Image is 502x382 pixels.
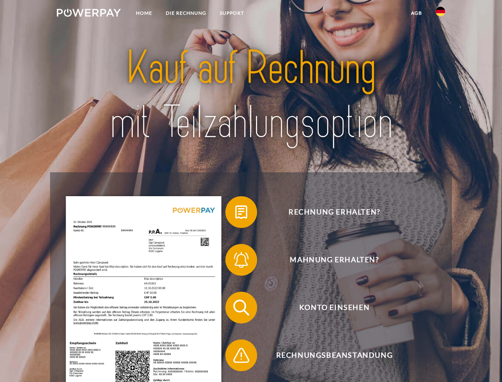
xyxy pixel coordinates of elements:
button: Konto einsehen [225,292,432,324]
span: Rechnung erhalten? [237,196,432,228]
button: Mahnung erhalten? [225,244,432,276]
img: de [436,7,445,16]
span: Mahnung erhalten? [237,244,432,276]
img: logo-powerpay-white.svg [57,9,121,17]
a: agb [404,6,429,20]
button: Rechnung erhalten? [225,196,432,228]
a: DIE RECHNUNG [159,6,213,20]
img: title-powerpay_de.svg [76,38,426,152]
a: Home [129,6,159,20]
button: Rechnungsbeanstandung [225,339,432,371]
span: Rechnungsbeanstandung [237,339,432,371]
a: SUPPORT [213,6,251,20]
img: qb_bill.svg [231,202,251,222]
span: Konto einsehen [237,292,432,324]
img: qb_warning.svg [231,345,251,365]
img: qb_bell.svg [231,250,251,270]
img: qb_search.svg [231,298,251,318]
